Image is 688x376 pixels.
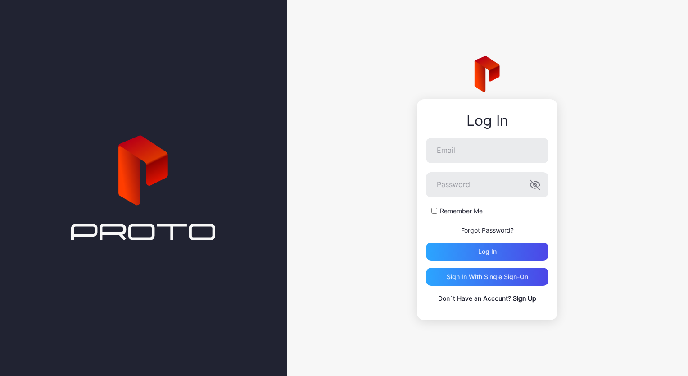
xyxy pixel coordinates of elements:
[426,243,548,261] button: Log in
[478,248,497,255] div: Log in
[513,294,536,302] a: Sign Up
[447,273,528,280] div: Sign in With Single Sign-On
[426,138,548,163] input: Email
[426,293,548,304] p: Don`t Have an Account?
[426,268,548,286] button: Sign in With Single Sign-On
[426,113,548,129] div: Log In
[530,179,540,190] button: Password
[440,206,483,216] label: Remember Me
[426,172,548,197] input: Password
[461,226,514,234] a: Forgot Password?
